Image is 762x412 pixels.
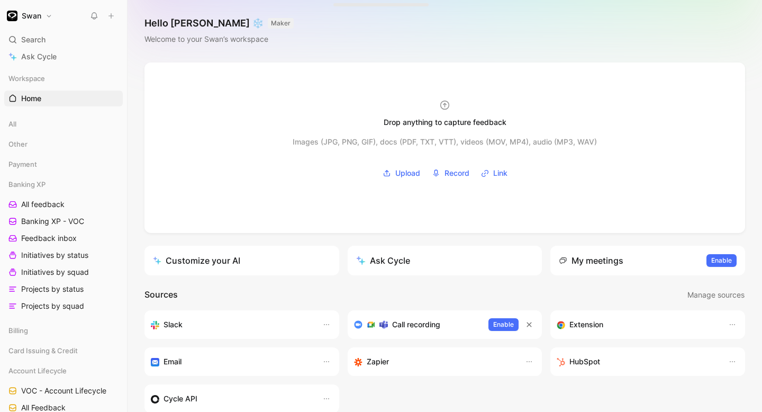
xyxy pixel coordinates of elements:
span: Home [21,93,41,104]
a: Banking XP - VOC [4,213,123,229]
div: Capture feedback from thousands of sources with Zapier (survey results, recordings, sheets, etc). [354,355,515,368]
img: Swan [7,11,17,21]
div: Record & transcribe meetings from Zoom, Meet & Teams. [354,318,480,331]
span: Workspace [8,73,45,84]
a: Initiatives by status [4,247,123,263]
div: Sync your partners, send feedback and get updates in Slack [151,318,312,331]
div: Other [4,136,123,155]
span: Enable [493,319,514,330]
a: Feedback inbox [4,230,123,246]
div: Payment [4,156,123,172]
button: Enable [706,254,737,267]
span: Banking XP - VOC [21,216,84,227]
span: All feedback [21,199,65,210]
span: Billing [8,325,28,336]
div: Other [4,136,123,152]
button: Link [477,165,511,181]
button: Manage sources [687,288,745,302]
a: VOC - Account Lifecycle [4,383,123,399]
h3: Email [164,355,182,368]
h3: Cycle API [164,392,197,405]
div: Card Issuing & Credit [4,343,123,362]
span: Card Issuing & Credit [8,345,78,356]
div: Payment [4,156,123,175]
span: Projects by status [21,284,84,294]
div: Banking XP [4,176,123,192]
div: Search [4,32,123,48]
span: Banking XP [8,179,46,190]
a: Initiatives by squad [4,264,123,280]
div: Customize your AI [153,254,240,267]
div: Card Issuing & Credit [4,343,123,359]
a: All feedback [4,196,123,212]
div: Billing [4,323,123,338]
a: Home [4,91,123,106]
span: Enable [711,255,732,266]
span: VOC - Account Lifecycle [21,386,106,396]
div: Capture feedback from anywhere on the web [557,318,718,331]
div: Billing [4,323,123,342]
div: My meetings [559,254,623,267]
button: MAKER [268,18,294,29]
div: Welcome to your Swan’s workspace [144,33,294,46]
a: Projects by squad [4,298,123,314]
h3: Extension [569,318,603,331]
span: Manage sources [687,289,745,301]
div: Ask Cycle [356,254,410,267]
h1: Swan [22,11,41,21]
button: Enable [488,318,519,331]
button: Ask Cycle [348,246,542,275]
div: Account Lifecycle [4,363,123,379]
div: Banking XPAll feedbackBanking XP - VOCFeedback inboxInitiatives by statusInitiatives by squadProj... [4,176,123,314]
span: All [8,119,16,129]
h2: Sources [144,288,178,302]
span: Other [8,139,28,149]
h3: HubSpot [569,355,600,368]
span: Initiatives by status [21,250,88,261]
a: Ask Cycle [4,49,123,65]
span: Initiatives by squad [21,267,89,277]
span: Ask Cycle [21,50,57,63]
h3: Zapier [367,355,389,368]
div: Workspace [4,70,123,86]
div: Sync partners & send feedback from custom sources. Get inspired by our favorite use case [151,392,312,405]
span: Upload [395,167,420,180]
a: Customize your AI [144,246,339,275]
h1: Hello [PERSON_NAME] ❄️ [144,17,294,30]
span: Account Lifecycle [8,365,67,376]
span: Search [21,33,46,46]
a: Projects by status [4,281,123,297]
div: Images (JPG, PNG, GIF), docs (PDF, TXT, VTT), videos (MOV, MP4), audio (MP3, WAV) [293,136,597,148]
h3: Slack [164,318,183,331]
div: Forward emails to your feedback inbox [151,355,312,368]
span: Feedback inbox [21,233,77,244]
button: Record [428,165,473,181]
button: SwanSwan [4,8,55,23]
div: All [4,116,123,135]
span: Projects by squad [21,301,84,311]
button: Upload [379,165,424,181]
span: Record [444,167,469,180]
div: All [4,116,123,132]
span: Payment [8,159,37,169]
span: Link [493,167,507,180]
div: Drop anything to capture feedback [384,116,506,129]
h3: Call recording [392,318,440,331]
